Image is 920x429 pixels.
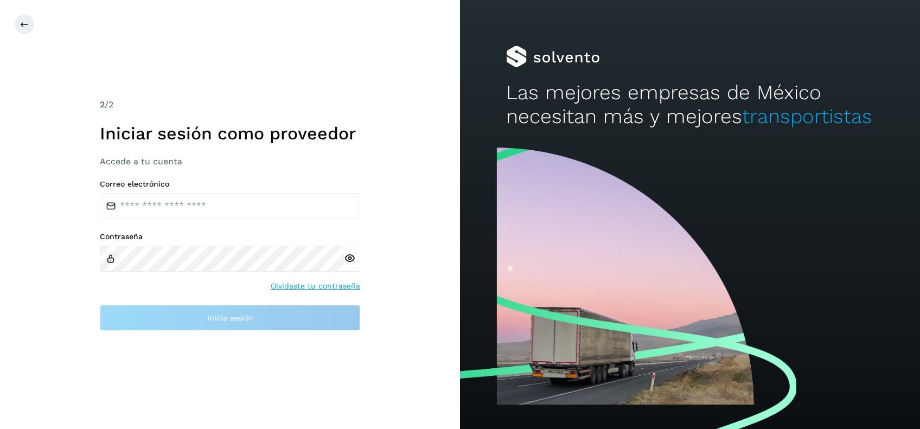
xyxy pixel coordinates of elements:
[271,280,360,292] a: Olvidaste tu contraseña
[207,314,253,322] span: Inicia sesión
[506,81,874,129] h2: Las mejores empresas de México necesitan más y mejores
[100,98,360,111] div: /2
[100,156,360,167] h3: Accede a tu cuenta
[742,105,872,128] span: transportistas
[100,123,360,144] h1: Iniciar sesión como proveedor
[100,305,360,331] button: Inicia sesión
[100,180,360,189] label: Correo electrónico
[100,232,360,241] label: Contraseña
[100,99,105,110] span: 2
